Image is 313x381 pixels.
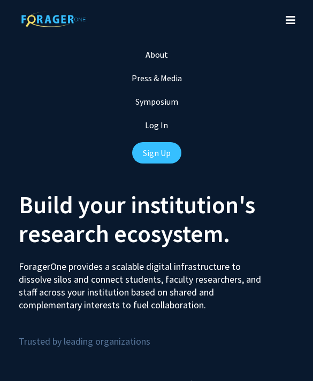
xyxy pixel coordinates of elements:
a: Log In [145,120,168,130]
a: Sign Up [132,142,181,164]
a: Press & Media [132,73,182,83]
a: About [146,49,168,60]
p: ForagerOne provides a scalable digital infrastructure to dissolve silos and connect students, fac... [19,252,261,312]
iframe: Chat [8,333,45,373]
img: ForagerOne Logo [16,11,91,27]
p: Trusted by leading organizations [19,320,294,349]
a: Opens in a new tab [135,96,178,107]
h2: Build your institution's research ecosystem. [19,190,294,248]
